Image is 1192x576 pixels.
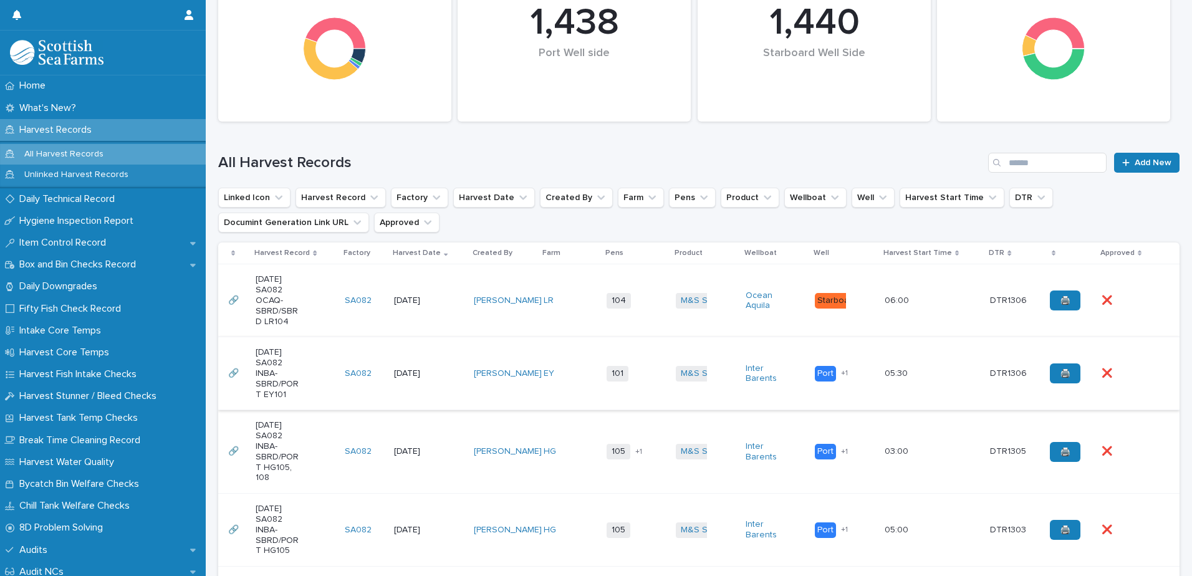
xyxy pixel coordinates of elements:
[374,213,440,233] button: Approved
[256,504,300,556] p: [DATE] SA082 INBA-SBRD/PORT HG105
[1135,158,1171,167] span: Add New
[14,281,107,292] p: Daily Downgrades
[453,188,535,208] button: Harvest Date
[14,303,131,315] p: Fifty Fish Check Record
[344,246,370,260] p: Factory
[1102,522,1115,535] p: ❌
[218,264,1180,337] tr: 🔗🔗 [DATE] SA082 OCAQ-SBRD/SBRD LR104SA082 [DATE][PERSON_NAME] LR 104M&S Select Ocean Aquila Starb...
[14,124,102,136] p: Harvest Records
[544,368,554,379] a: EY
[746,519,790,540] a: Inter Barents
[218,213,369,233] button: Documint Generation Link URL
[394,368,438,379] p: [DATE]
[14,149,113,160] p: All Harvest Records
[14,80,55,92] p: Home
[14,412,148,424] p: Harvest Tank Temp Checks
[988,153,1107,173] input: Search
[1060,296,1070,305] span: 🖨️
[474,295,542,306] a: [PERSON_NAME]
[841,526,848,534] span: + 1
[394,295,438,306] p: [DATE]
[228,444,241,457] p: 🔗
[815,444,836,459] div: Port
[990,522,1029,535] p: DTR1303
[218,494,1180,567] tr: 🔗🔗 [DATE] SA082 INBA-SBRD/PORT HG105SA082 [DATE][PERSON_NAME] HG 105M&S Select Inter Barents Port...
[345,368,372,379] a: SA082
[10,40,103,65] img: mMrefqRFQpe26GRNOUkG
[990,293,1029,306] p: DTR1306
[721,188,779,208] button: Product
[841,448,848,456] span: + 1
[218,154,983,172] h1: All Harvest Records
[256,274,300,327] p: [DATE] SA082 OCAQ-SBRD/SBRD LR104
[744,246,777,260] p: Wellboat
[675,246,703,260] p: Product
[542,246,560,260] p: Farm
[228,366,241,379] p: 🔗
[14,237,116,249] p: Item Control Record
[618,188,664,208] button: Farm
[1050,442,1080,462] a: 🖨️
[14,215,143,227] p: Hygiene Inspection Report
[1060,369,1070,378] span: 🖨️
[607,366,628,382] span: 101
[544,295,554,306] a: LR
[746,441,790,463] a: Inter Barents
[474,368,542,379] a: [PERSON_NAME]
[391,188,448,208] button: Factory
[14,193,125,205] p: Daily Technical Record
[681,368,728,379] a: M&S Select
[14,347,119,358] p: Harvest Core Temps
[394,525,438,535] p: [DATE]
[1102,293,1115,306] p: ❌
[345,525,372,535] a: SA082
[296,188,386,208] button: Harvest Record
[885,366,910,379] p: 05:30
[1050,290,1080,310] a: 🖨️
[345,446,372,457] a: SA082
[479,1,670,46] div: 1,438
[990,444,1029,457] p: DTR1305
[14,368,147,380] p: Harvest Fish Intake Checks
[815,522,836,538] div: Port
[989,246,1004,260] p: DTR
[1114,153,1180,173] a: Add New
[14,544,57,556] p: Audits
[784,188,847,208] button: Wellboat
[14,522,113,534] p: 8D Problem Solving
[883,246,952,260] p: Harvest Start Time
[254,246,310,260] p: Harvest Record
[479,47,670,86] div: Port Well side
[544,525,556,535] a: HG
[228,293,241,306] p: 🔗
[681,295,728,306] a: M&S Select
[719,1,910,46] div: 1,440
[814,246,829,260] p: Well
[1050,520,1080,540] a: 🖨️
[607,293,631,309] span: 104
[14,478,149,490] p: Bycatch Bin Welfare Checks
[719,47,910,86] div: Starboard Well Side
[14,170,138,180] p: Unlinked Harvest Records
[218,337,1180,410] tr: 🔗🔗 [DATE] SA082 INBA-SBRD/PORT EY101SA082 [DATE][PERSON_NAME] EY 101M&S Select Inter Barents Port...
[1060,526,1070,534] span: 🖨️
[607,444,630,459] span: 105
[14,259,146,271] p: Box and Bin Checks Record
[14,325,111,337] p: Intake Core Temps
[669,188,716,208] button: Pens
[218,410,1180,494] tr: 🔗🔗 [DATE] SA082 INBA-SBRD/PORT HG105, 108SA082 [DATE][PERSON_NAME] HG 105+1M&S Select Inter Baren...
[635,448,642,456] span: + 1
[885,293,911,306] p: 06:00
[14,102,86,114] p: What's New?
[345,295,372,306] a: SA082
[1102,366,1115,379] p: ❌
[605,246,623,260] p: Pens
[1100,246,1135,260] p: Approved
[885,444,911,457] p: 03:00
[218,188,291,208] button: Linked Icon
[1009,188,1053,208] button: DTR
[1102,444,1115,457] p: ❌
[746,363,790,385] a: Inter Barents
[815,293,860,309] div: Starboard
